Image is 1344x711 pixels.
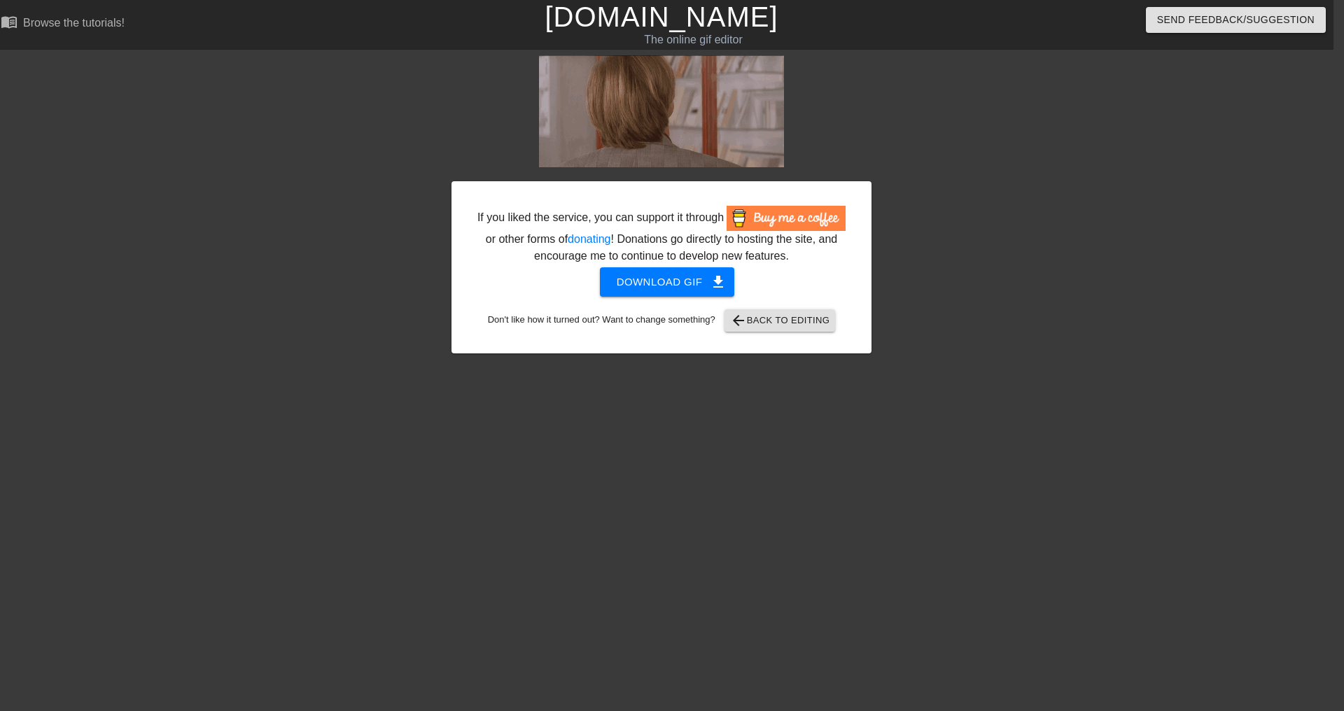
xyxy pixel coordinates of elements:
[1157,11,1315,29] span: Send Feedback/Suggestion
[23,17,125,29] div: Browse the tutorials!
[539,55,784,167] img: tkNPe5HF.gif
[730,312,830,329] span: Back to Editing
[568,233,610,245] a: donating
[617,273,718,291] span: Download gif
[1,13,17,30] span: menu_book
[727,206,846,231] img: Buy Me A Coffee
[1,13,125,35] a: Browse the tutorials!
[473,309,850,332] div: Don't like how it turned out? Want to change something?
[444,31,942,48] div: The online gif editor
[545,1,778,32] a: [DOMAIN_NAME]
[589,275,735,287] a: Download gif
[730,312,747,329] span: arrow_back
[1146,7,1326,33] button: Send Feedback/Suggestion
[600,267,735,297] button: Download gif
[710,274,727,290] span: get_app
[724,309,836,332] button: Back to Editing
[476,206,847,265] div: If you liked the service, you can support it through or other forms of ! Donations go directly to...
